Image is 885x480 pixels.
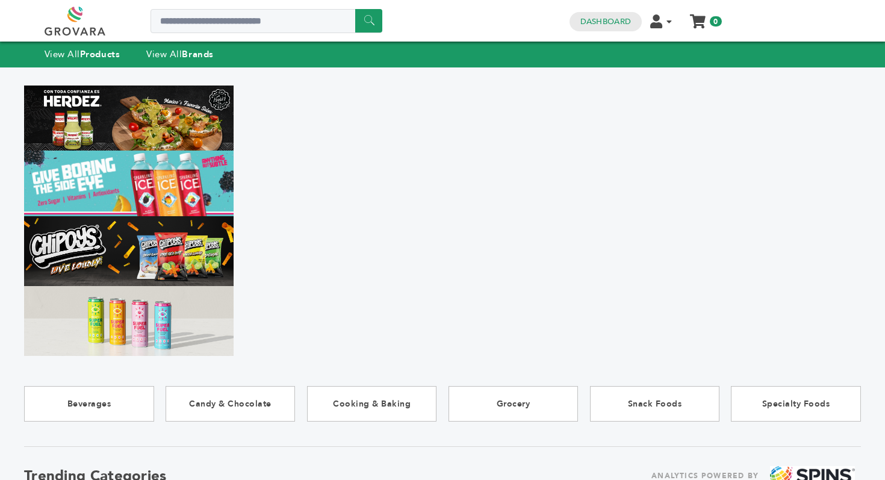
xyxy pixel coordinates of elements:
a: Candy & Chocolate [166,386,296,422]
img: Marketplace Top Banner 3 [24,216,234,286]
input: Search a product or brand... [151,9,382,33]
strong: Products [80,48,120,60]
a: My Cart [691,11,704,23]
a: View AllProducts [45,48,120,60]
a: Specialty Foods [731,386,861,422]
img: Marketplace Top Banner 2 [24,151,234,216]
strong: Brands [182,48,213,60]
a: Cooking & Baking [307,386,437,422]
a: View AllBrands [146,48,214,60]
a: Dashboard [580,16,631,27]
span: 0 [710,16,721,26]
img: Marketplace Top Banner 4 [24,286,234,356]
a: Beverages [24,386,154,422]
a: Snack Foods [590,386,720,422]
img: Marketplace Top Banner 1 [24,86,234,151]
a: Grocery [449,386,579,422]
